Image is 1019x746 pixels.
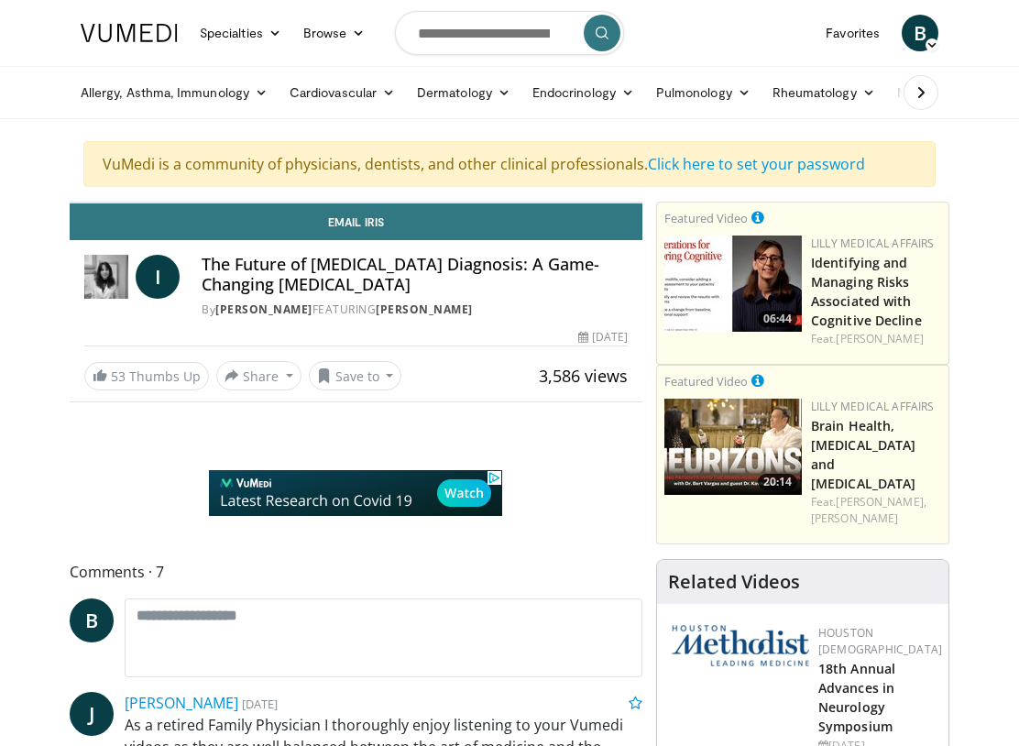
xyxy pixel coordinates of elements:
a: Cardiovascular [279,74,406,111]
a: Specialties [189,15,292,51]
span: 20:14 [758,474,797,490]
img: ca157f26-4c4a-49fd-8611-8e91f7be245d.png.150x105_q85_crop-smart_upscale.jpg [664,399,802,495]
a: [PERSON_NAME] [811,510,898,526]
a: Brain Health, [MEDICAL_DATA] and [MEDICAL_DATA] [811,417,915,492]
a: Pulmonology [645,74,762,111]
small: Featured Video [664,373,748,389]
span: 3,586 views [539,365,628,387]
a: 20:14 [664,399,802,495]
div: By FEATURING [202,302,628,318]
button: Share [216,361,301,390]
a: Email Iris [70,203,642,240]
a: B [70,598,114,642]
span: 53 [111,368,126,385]
a: Houston [DEMOGRAPHIC_DATA] [818,625,942,657]
a: Browse [292,15,377,51]
a: [PERSON_NAME] [376,302,473,317]
a: Allergy, Asthma, Immunology [70,74,279,111]
img: Dr. Iris Gorfinkel [84,255,128,299]
div: VuMedi is a community of physicians, dentists, and other clinical professionals. [83,141,936,187]
button: Save to [309,361,402,390]
small: Featured Video [664,210,748,226]
a: Click here to set your password [648,154,865,174]
a: 18th Annual Advances in Neurology Symposium [818,660,895,735]
a: [PERSON_NAME], [836,494,926,510]
a: 53 Thumbs Up [84,362,209,390]
iframe: Advertisement [209,413,502,459]
a: [PERSON_NAME] [836,331,923,346]
div: [DATE] [578,329,628,346]
img: 5e4488cc-e109-4a4e-9fd9-73bb9237ee91.png.150x105_q85_autocrop_double_scale_upscale_version-0.2.png [672,625,809,666]
a: Favorites [815,15,891,51]
a: Dermatology [406,74,521,111]
div: Feat. [811,331,941,347]
small: [DATE] [242,696,278,712]
h4: The Future of [MEDICAL_DATA] Diagnosis: A Game-Changing [MEDICAL_DATA] [202,255,628,294]
h4: Related Videos [668,571,800,593]
span: Comments 7 [70,560,642,584]
a: Rheumatology [762,74,886,111]
a: [PERSON_NAME] [125,693,238,713]
a: Lilly Medical Affairs [811,399,935,414]
input: Search topics, interventions [395,11,624,55]
a: Identifying and Managing Risks Associated with Cognitive Decline [811,254,922,329]
a: I [136,255,180,299]
img: VuMedi Logo [81,24,178,42]
span: 06:44 [758,311,797,327]
div: Feat. [811,494,941,527]
img: fc5f84e2-5eb7-4c65-9fa9-08971b8c96b8.jpg.150x105_q85_crop-smart_upscale.jpg [664,236,802,332]
a: 06:44 [664,236,802,332]
iframe: Advertisement [209,470,502,516]
a: B [902,15,938,51]
a: J [70,692,114,736]
a: Lilly Medical Affairs [811,236,935,251]
a: [PERSON_NAME] [215,302,312,317]
a: Endocrinology [521,74,645,111]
